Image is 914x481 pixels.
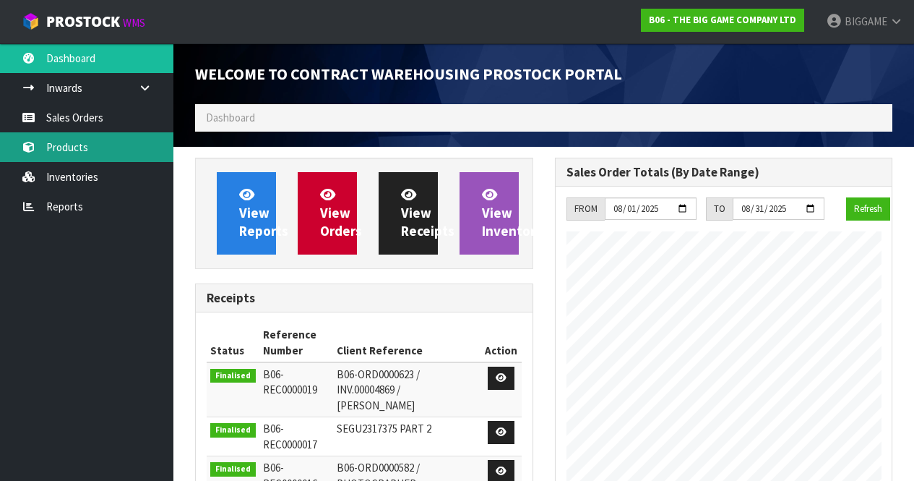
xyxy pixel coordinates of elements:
span: Finalised [210,369,256,383]
strong: B06 - THE BIG GAME COMPANY LTD [649,14,796,26]
span: ProStock [46,12,120,31]
span: View Inventory [482,186,543,240]
a: ViewReceipts [379,172,438,255]
small: WMS [123,16,145,30]
span: B06-ORD0000623 / INV.00004869 / [PERSON_NAME] [337,367,420,412]
button: Refresh [846,197,890,221]
a: ViewOrders [298,172,357,255]
img: cube-alt.png [22,12,40,30]
span: View Orders [320,186,362,240]
span: View Receipts [401,186,454,240]
div: TO [706,197,733,221]
div: FROM [566,197,605,221]
span: B06-REC0000019 [263,367,317,396]
a: ViewReports [217,172,276,255]
span: Dashboard [206,111,255,124]
h3: Receipts [207,291,522,305]
span: B06-REC0000017 [263,422,317,451]
span: Welcome to Contract Warehousing ProStock Portal [195,64,622,84]
th: Action [481,323,521,362]
th: Client Reference [333,323,481,362]
a: ViewInventory [460,172,519,255]
span: Finalised [210,462,256,477]
span: View Reports [239,186,288,240]
span: Finalised [210,423,256,438]
span: SEGU2317375 PART 2 [337,422,431,435]
span: BIGGAME [845,14,887,28]
th: Reference Number [259,323,334,362]
h3: Sales Order Totals (By Date Range) [566,166,881,179]
th: Status [207,323,259,362]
